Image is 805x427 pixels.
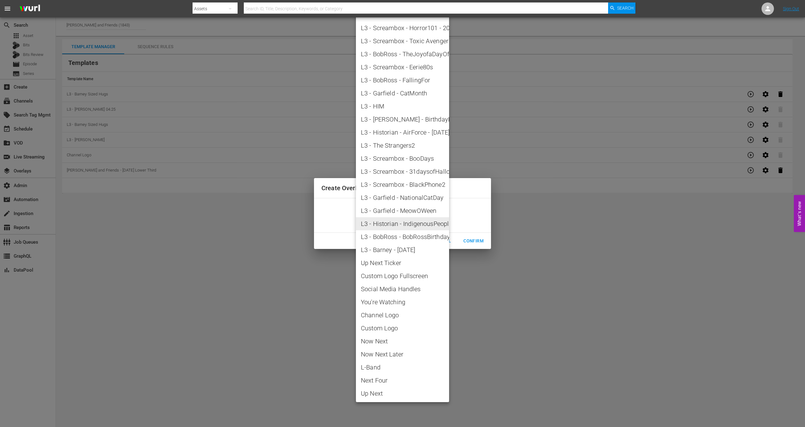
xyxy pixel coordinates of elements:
span: L3 - Historian - AirForce - [DATE] [361,128,444,137]
span: L3 - The Strangers2 [361,141,444,150]
span: L3 - [PERSON_NAME] - BirthdayBarney [361,115,444,124]
span: Custom Logo [361,324,444,333]
span: L3 - Screambox - Eerie80s [361,62,444,72]
img: ans4CAIJ8jUAAAAAAAAAAAAAAAAAAAAAAAAgQb4GAAAAAAAAAAAAAAAAAAAAAAAAJMjXAAAAAAAAAAAAAAAAAAAAAAAAgAT5G... [15,2,45,16]
span: menu [4,5,11,12]
button: Open Feedback Widget [794,195,805,232]
span: L3 - BobRoss - FallingFor [361,76,444,85]
span: Search [617,2,634,14]
span: Up Next Ticker [361,258,444,268]
a: Sign Out [783,6,799,11]
span: You're Watching [361,297,444,307]
span: Custom Logo Fullscreen [361,271,444,281]
span: L3 - HIM [361,102,444,111]
span: Now Next Later [361,350,444,359]
span: L3 - Screambox - BlackPhone2 [361,180,444,189]
span: Next Four [361,376,444,385]
span: L3 - Screambox - BooDays [361,154,444,163]
span: L-Band [361,363,444,372]
span: L3 - Garfield - CatMonth [361,89,444,98]
span: L3 - Screambox - Horror101 - 2025 [361,23,444,33]
span: Social Media Handles [361,284,444,294]
span: L3 - Garfield - NationalCatDay [361,193,444,202]
span: L3 - Barney - [DATE] [361,245,444,255]
span: L3 - Screambox - Toxic Avenger [361,36,444,46]
span: L3 - Historian - IndigenousPeoplesDay [361,219,444,228]
span: L3 - BobRoss - BobRossBirthday [361,232,444,241]
span: Now Next [361,337,444,346]
span: L3 - BobRoss - TheJoyofaDayOff [361,49,444,59]
span: L3 - Garfield - MeowOWeen [361,206,444,215]
span: Up Next [361,389,444,398]
span: Channel Logo [361,310,444,320]
span: L3 - Screambox - 31daysofHalloween [361,167,444,176]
